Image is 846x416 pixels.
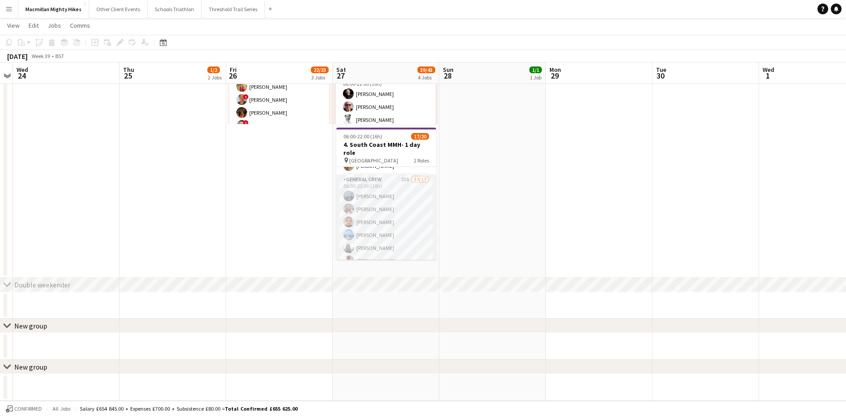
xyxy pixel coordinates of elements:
span: Total Confirmed £655 625.00 [225,405,297,412]
span: Thu [123,66,134,74]
span: All jobs [51,405,72,412]
div: Double weekender [14,280,70,289]
span: Jobs [48,21,61,29]
app-card-role: Route Crew5/506:00-22:00 (16h)[PERSON_NAME][PERSON_NAME][PERSON_NAME] [336,72,436,154]
div: 2 Jobs [208,74,222,81]
span: Comms [70,21,90,29]
div: Salary £654 845.00 + Expenses £700.00 + Subsistence £80.00 = [80,405,297,412]
span: Sat [336,66,346,74]
span: 39/43 [417,67,435,73]
span: [GEOGRAPHIC_DATA] [349,157,398,164]
a: View [4,20,23,31]
span: 22/23 [311,67,329,73]
button: Confirmed [4,404,43,414]
a: Edit [25,20,42,31]
div: 4 Jobs [418,74,435,81]
div: [DATE] [7,52,28,61]
span: Week 39 [29,53,52,59]
span: Tue [656,66,666,74]
span: 17/20 [411,133,429,140]
span: 25 [122,71,134,81]
div: New group [14,321,47,330]
span: 06:00-22:00 (16h) [343,133,382,140]
span: Confirmed [14,406,42,412]
span: 1 [761,71,774,81]
button: Macmillan Mighty Hikes [18,0,89,18]
button: Schools Triathlon [148,0,202,18]
span: Fri [230,66,237,74]
span: 1/1 [529,67,542,73]
span: 27 [335,71,346,81]
span: Edit [29,21,39,29]
app-job-card: 06:00-22:00 (16h)17/204. South Coast MMH- 1 day role [GEOGRAPHIC_DATA]2 Roles06:00-22:00 (16h)[PE... [336,128,436,260]
span: Mon [549,66,561,74]
span: 30 [655,71,666,81]
span: Sun [443,66,454,74]
a: Jobs [44,20,65,31]
span: View [7,21,20,29]
div: 3 Jobs [311,74,328,81]
span: Wed [17,66,28,74]
div: 1 Job [530,74,541,81]
div: New group [14,362,47,371]
span: 26 [228,71,237,81]
span: 24 [15,71,28,81]
a: Comms [66,20,94,31]
div: BST [55,53,64,59]
span: 1/2 [207,67,220,73]
button: Threshold Trail Series [202,0,265,18]
span: ! [243,120,248,125]
h3: 4. South Coast MMH- 1 day role [336,141,436,157]
span: ! [243,94,248,100]
app-card-role: General Crew23A14/1706:00-22:00 (16h)[PERSON_NAME][PERSON_NAME][PERSON_NAME][PERSON_NAME][PERSON_... [336,175,436,412]
span: 2 Roles [414,157,429,164]
span: 28 [442,71,454,81]
span: Wed [763,66,774,74]
button: Other Client Events [89,0,148,18]
span: 29 [548,71,561,81]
